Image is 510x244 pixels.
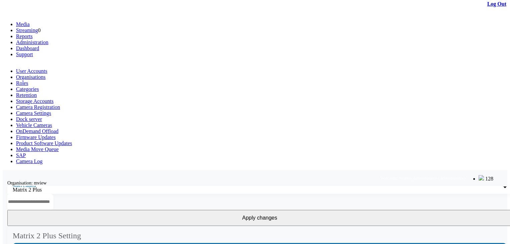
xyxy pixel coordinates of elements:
[7,180,47,186] label: Organisation: mview
[487,1,506,7] a: Log Out
[13,187,42,193] span: Matrix 2 Plus
[16,86,39,92] a: Categories
[16,33,33,39] a: Reports
[16,110,51,116] a: Camera Settings
[16,39,48,45] a: Administration
[16,98,53,104] a: Storage Accounts
[16,92,37,98] a: Retention
[16,104,60,110] a: Camera Registration
[38,27,41,33] span: 0
[16,51,33,57] a: Support
[16,146,59,152] a: Media Move Queue
[479,175,484,180] img: bell25.png
[16,152,26,158] a: SAP
[16,68,47,74] a: User Accounts
[485,176,493,181] span: 128
[16,158,43,164] a: Camera Log
[16,45,39,51] a: Dashboard
[16,74,46,80] a: Organisations
[16,116,42,122] a: Dock server
[16,27,38,33] a: Streaming
[16,134,56,140] a: Firmware Updates
[16,122,52,128] a: Vehicle Cameras
[16,128,58,134] a: OnDemand Offload
[380,175,465,180] span: Welcome, System Administrator (Administrator)
[16,80,28,86] a: Roles
[16,21,30,27] a: Media
[16,140,72,146] a: Product Software Updates
[13,231,81,240] mat-card-title: Matrix 2 Plus Setting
